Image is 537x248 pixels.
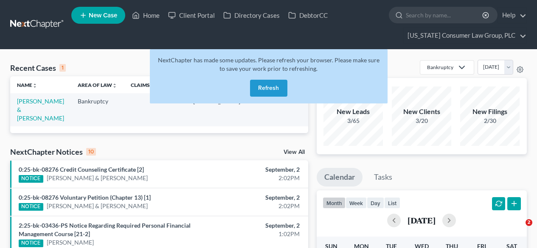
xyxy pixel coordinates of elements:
span: 2 [526,219,532,226]
div: September, 2 [211,165,299,174]
div: Recent Cases [10,63,66,73]
a: Client Portal [164,8,219,23]
a: DebtorCC [284,8,332,23]
a: 0:25-bk-08276 Voluntary Petition (Chapter 13) [1] [19,194,151,201]
div: 1:02PM [211,230,299,238]
div: Bankruptcy [427,64,453,71]
a: [PERSON_NAME] [47,238,94,247]
button: day [367,197,384,209]
h2: [DATE] [408,216,436,225]
a: Area of Lawunfold_more [78,82,117,88]
a: 0:25-bk-08276 Credit Counseling Certificate [2] [19,166,144,173]
input: Search by name... [406,7,484,23]
div: 2:02PM [211,174,299,182]
a: Nameunfold_more [17,82,37,88]
div: NOTICE [19,175,43,183]
iframe: Intercom live chat [508,219,529,240]
div: NextChapter Notices [10,147,96,157]
div: 3/20 [392,117,451,125]
a: Tasks [366,168,400,187]
button: Refresh [250,80,287,97]
th: Claims & Services [124,76,186,93]
div: 10 [86,148,96,156]
div: New Clients [392,107,451,117]
a: Directory Cases [219,8,284,23]
button: list [384,197,400,209]
button: month [323,197,346,209]
div: 2:02PM [211,202,299,210]
a: View All [284,149,305,155]
a: [US_STATE] Consumer Law Group, PLC [403,28,526,43]
td: Bankruptcy [71,93,124,126]
a: 2:25-bk-03436-PS Notice Regarding Required Personal Financial Management Course [21-2] [19,222,191,237]
span: NextChapter has made some updates. Please refresh your browser. Please make sure to save your wor... [158,56,380,72]
button: week [346,197,367,209]
div: 2/30 [460,117,520,125]
a: Home [128,8,164,23]
a: [PERSON_NAME] & [PERSON_NAME] [17,98,64,122]
div: 1 [59,64,66,72]
div: 3/65 [323,117,383,125]
div: September, 2 [211,221,299,230]
a: [PERSON_NAME] & [PERSON_NAME] [47,174,148,182]
div: NOTICE [19,240,43,247]
i: unfold_more [112,83,117,88]
a: Help [498,8,526,23]
div: NOTICE [19,203,43,211]
a: [PERSON_NAME] & [PERSON_NAME] [47,202,148,210]
a: Calendar [317,168,363,187]
span: New Case [89,12,117,19]
i: unfold_more [32,83,37,88]
div: New Leads [323,107,383,117]
div: New Filings [460,107,520,117]
div: September, 2 [211,193,299,202]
